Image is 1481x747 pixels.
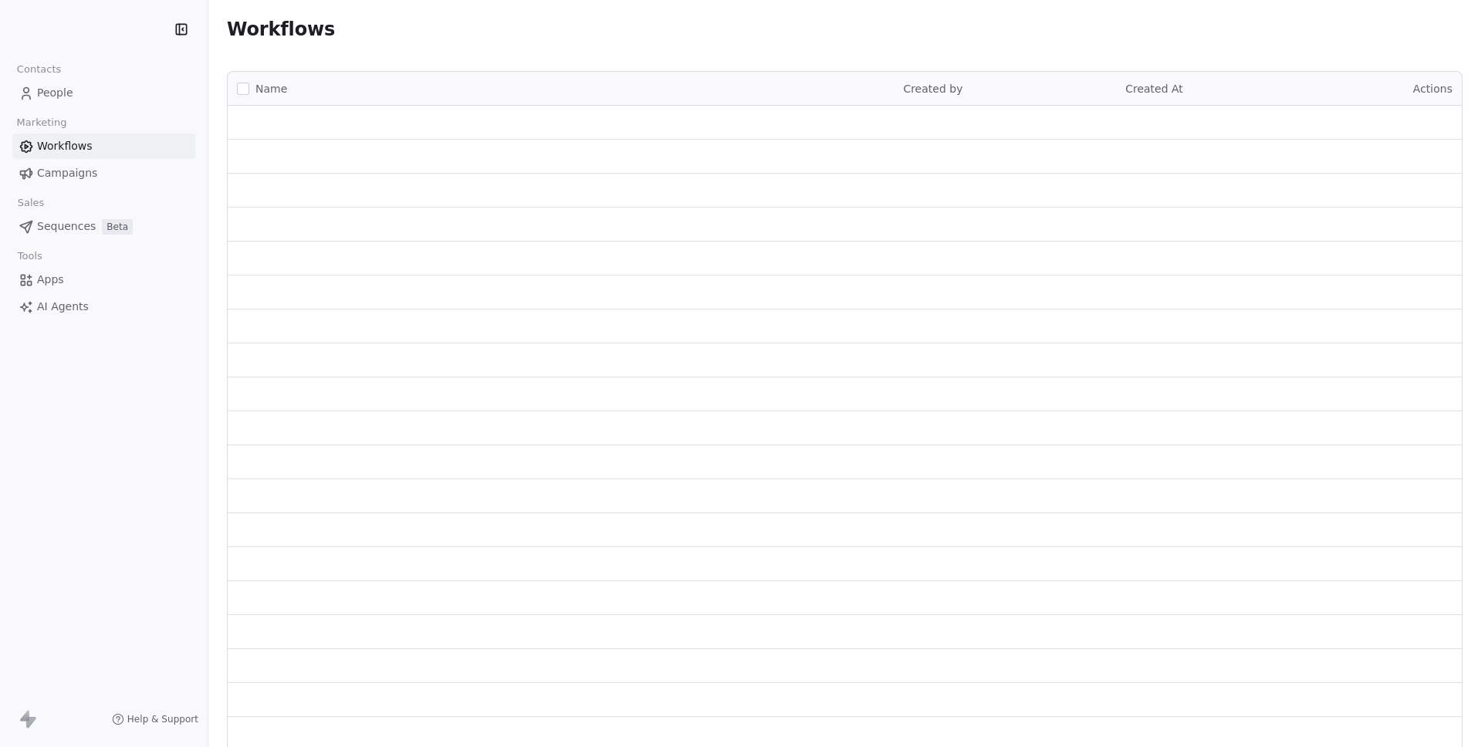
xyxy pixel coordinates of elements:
span: Name [255,81,287,97]
span: People [37,85,73,101]
span: AI Agents [37,299,89,315]
span: Sequences [37,218,96,235]
span: Apps [37,272,64,288]
span: Contacts [10,58,68,81]
a: Workflows [12,134,195,159]
a: AI Agents [12,294,195,319]
span: Campaigns [37,165,97,181]
span: Marketing [10,111,73,134]
span: Actions [1413,83,1452,95]
a: Campaigns [12,161,195,186]
a: Apps [12,267,195,292]
span: Created At [1125,83,1183,95]
span: Created by [903,83,962,95]
span: Workflows [37,138,93,154]
a: People [12,80,195,106]
span: Beta [102,219,133,235]
a: Help & Support [112,713,198,725]
span: Help & Support [127,713,198,725]
span: Sales [11,191,51,215]
span: Workflows [227,19,335,40]
a: SequencesBeta [12,214,195,239]
span: Tools [11,245,49,268]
